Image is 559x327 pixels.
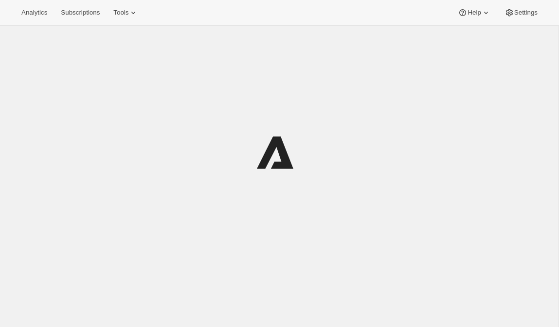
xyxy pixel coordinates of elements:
span: Help [468,9,481,17]
button: Settings [499,6,543,19]
button: Help [452,6,496,19]
span: Analytics [21,9,47,17]
span: Settings [514,9,538,17]
button: Tools [108,6,144,19]
span: Subscriptions [61,9,100,17]
button: Subscriptions [55,6,106,19]
span: Tools [113,9,128,17]
button: Analytics [16,6,53,19]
